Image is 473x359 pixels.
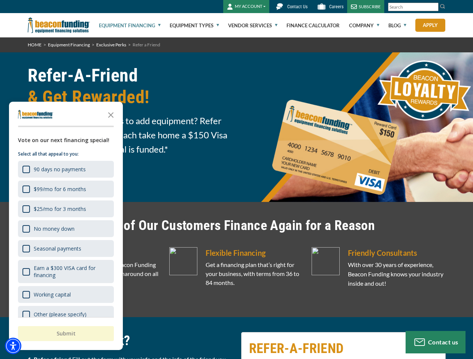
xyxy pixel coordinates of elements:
[349,13,379,37] a: Company
[170,13,219,37] a: Equipment Types
[28,217,446,234] h2: 60% of Our Customers Finance Again for a Reason
[286,13,340,37] a: Finance Calculator
[249,340,438,357] h2: REFER-A-FRIEND
[18,220,114,237] div: No money down
[18,306,114,323] div: Other (please specify)
[9,102,123,350] div: Survey
[133,42,160,47] span: Refer a Friend
[18,286,114,303] div: Working capital
[28,332,232,349] h2: How Does It Work?
[34,264,109,279] div: Earn a $300 VISA card for financing
[18,161,114,178] div: 90 days no payments
[99,13,161,37] a: Equipment Financing
[34,185,86,193] div: $99/mo for 6 months
[28,42,42,47] a: HOME
[28,65,232,108] h1: Refer-A-Friend
[287,4,307,9] span: Contact Us
[348,261,443,287] span: With over 30 years of experience, Beacon Funding knows your industry inside and out!
[48,42,90,47] a: Equipment Financing
[103,107,118,122] button: Close the survey
[28,86,232,108] span: & Get Rewarded!
[34,291,71,298] div: Working capital
[18,110,53,119] img: Company logo
[18,260,114,283] div: Earn a $300 VISA card for financing
[28,114,232,156] span: Have a friend who needs to add equipment? Refer them to us and you can each take home a $150 Visa...
[206,247,303,258] h5: Flexible Financing
[18,150,114,158] p: Select all that appeal to you:
[18,136,114,144] div: Vote on our next financing special!
[96,42,126,47] a: Exclusive Perks
[34,205,86,212] div: $25/mo for 3 months
[348,247,446,258] h5: Friendly Consultants
[440,3,446,9] img: Search
[415,19,445,32] a: Apply
[28,13,90,37] img: Beacon Funding Corporation logo
[34,166,86,173] div: 90 days no payments
[406,331,466,353] button: Contact us
[329,4,343,9] span: Careers
[431,4,437,10] a: Clear search text
[388,3,439,11] input: Search
[18,181,114,197] div: $99/mo for 6 months
[5,338,21,354] div: Accessibility Menu
[18,326,114,341] button: Submit
[228,13,278,37] a: Vendor Services
[206,260,303,287] p: Get a financing plan that’s right for your business, with terms from 36 to 84 months.
[34,245,81,252] div: Seasonal payments
[34,311,87,318] div: Other (please specify)
[18,200,114,217] div: $25/mo for 3 months
[34,225,75,232] div: No money down
[388,13,406,37] a: Blog
[428,338,458,346] span: Contact us
[18,240,114,257] div: Seasonal payments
